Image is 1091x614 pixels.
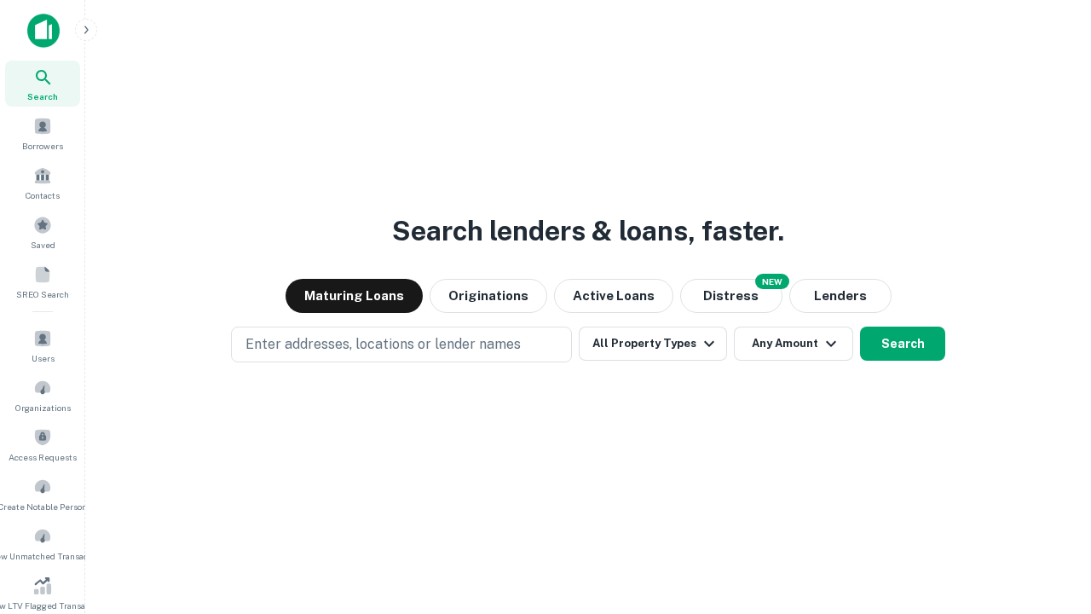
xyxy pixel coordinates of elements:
button: Search distressed loans with lien and other non-mortgage details. [680,279,782,313]
span: Saved [31,238,55,252]
span: Borrowers [22,139,63,153]
span: Contacts [26,188,60,202]
a: Search [5,61,80,107]
button: Enter addresses, locations or lender names [231,327,572,362]
span: Access Requests [9,450,77,464]
img: capitalize-icon.png [27,14,60,48]
h3: Search lenders & loans, faster. [392,211,784,252]
button: All Property Types [579,327,727,361]
div: NEW [755,274,789,289]
span: Users [32,351,55,365]
a: Access Requests [5,421,80,467]
a: Saved [5,209,80,255]
button: Maturing Loans [286,279,423,313]
button: Lenders [789,279,892,313]
iframe: Chat Widget [1006,478,1091,559]
p: Enter addresses, locations or lender names [245,334,521,355]
a: Users [5,322,80,368]
a: SREO Search [5,258,80,304]
button: Any Amount [734,327,853,361]
a: Review Unmatched Transactions [5,520,80,566]
span: Organizations [15,401,71,414]
button: Originations [430,279,547,313]
span: SREO Search [16,287,69,301]
a: Organizations [5,372,80,418]
a: Borrowers [5,110,80,156]
a: Contacts [5,159,80,206]
button: Active Loans [554,279,673,313]
button: Search [860,327,945,361]
a: Create Notable Person [5,471,80,517]
span: Search [27,90,58,103]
